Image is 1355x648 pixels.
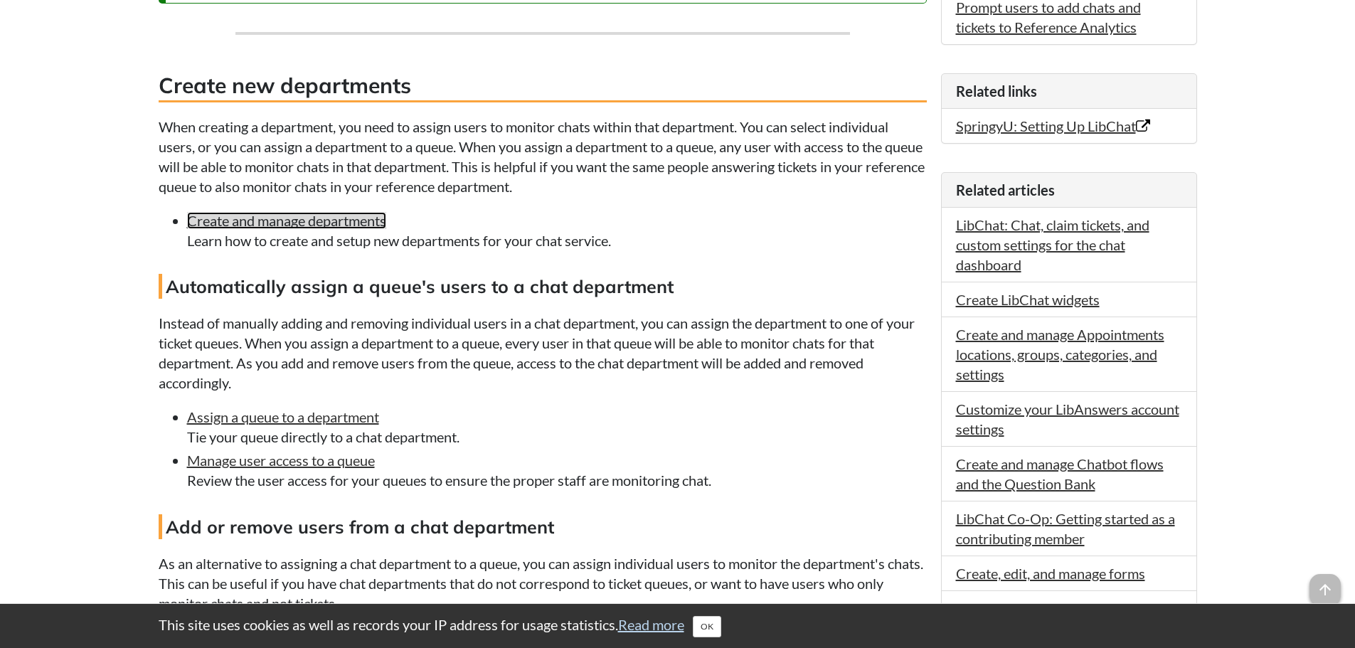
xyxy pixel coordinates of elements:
h3: Create new departments [159,70,927,102]
li: Tie your queue directly to a chat department. [187,407,927,447]
a: arrow_upward [1309,575,1341,593]
a: Manage user access to a queue [187,452,375,469]
a: LibChat Co-Op: Getting started as a non-contributing member [956,600,1175,637]
li: Review the user access for your queues to ensure the proper staff are monitoring chat. [187,450,927,490]
a: Read more [618,616,684,633]
div: This site uses cookies as well as records your IP address for usage statistics. [144,615,1211,637]
a: Create LibChat widgets [956,291,1100,308]
span: arrow_upward [1309,574,1341,605]
p: Instead of manually adding and removing individual users in a chat department, you can assign the... [159,313,927,393]
p: When creating a department, you need to assign users to monitor chats within that department. You... [159,117,927,196]
a: LibChat Co-Op: Getting started as a contributing member [956,510,1175,547]
button: Close [693,616,721,637]
a: Create and manage departments [187,212,386,229]
a: SpringyU: Setting Up LibChat [956,117,1150,134]
a: Assign a queue to a department [187,408,379,425]
a: Create and manage Appointments locations, groups, categories, and settings [956,326,1164,383]
a: LibChat: Chat, claim tickets, and custom settings for the chat dashboard [956,216,1149,273]
span: Related articles [956,181,1055,198]
li: Learn how to create and setup new departments for your chat service. [187,211,927,250]
h4: Add or remove users from a chat department [159,514,927,539]
p: As an alternative to assigning a chat department to a queue, you can assign individual users to m... [159,553,927,613]
span: Related links [956,83,1037,100]
a: Create and manage Chatbot flows and the Question Bank [956,455,1164,492]
a: Customize your LibAnswers account settings [956,400,1179,437]
h4: Automatically assign a queue's users to a chat department [159,274,927,299]
a: Create, edit, and manage forms [956,565,1145,582]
